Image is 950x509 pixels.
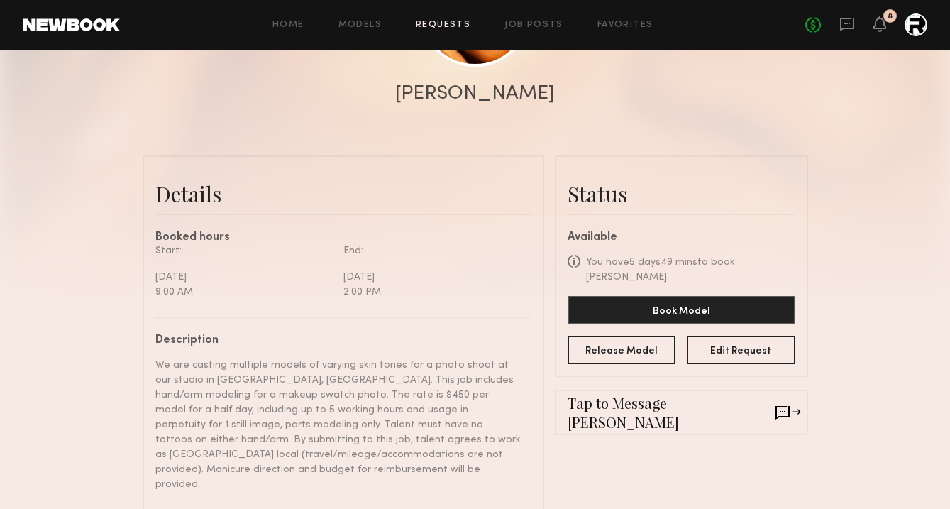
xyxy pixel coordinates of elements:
[155,270,333,285] div: [DATE]
[568,232,795,243] div: Available
[568,336,676,364] button: Release Model
[155,358,521,492] div: We are casting multiple models of varying skin tones for a photo shoot at our studio in [GEOGRAPH...
[155,285,333,300] div: 9:00 AM
[338,21,382,30] a: Models
[568,180,795,208] div: Status
[395,84,555,104] div: [PERSON_NAME]
[343,243,521,258] div: End:
[687,336,795,364] button: Edit Request
[416,21,470,30] a: Requests
[568,296,795,324] button: Book Model
[597,21,653,30] a: Favorites
[155,335,521,346] div: Description
[568,393,775,432] span: Tap to Message [PERSON_NAME]
[343,270,521,285] div: [DATE]
[272,21,304,30] a: Home
[343,285,521,300] div: 2:00 PM
[155,232,531,243] div: Booked hours
[504,21,563,30] a: Job Posts
[888,13,893,21] div: 8
[155,180,531,208] div: Details
[586,255,795,285] div: You have 5 days 49 mins to book [PERSON_NAME]
[155,243,333,258] div: Start:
